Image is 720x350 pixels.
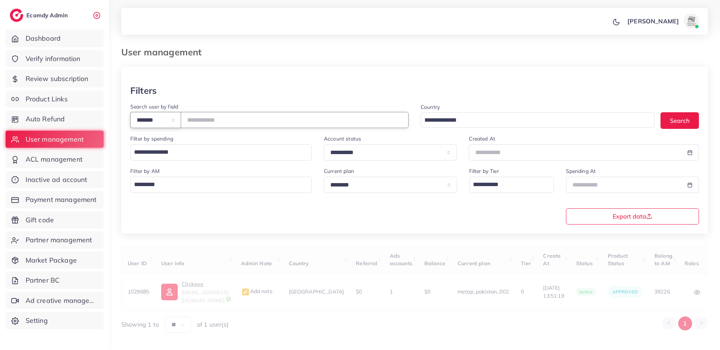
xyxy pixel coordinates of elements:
a: Review subscription [6,70,104,87]
span: Partner BC [26,275,60,285]
span: Setting [26,316,48,326]
span: Review subscription [26,74,88,84]
p: [PERSON_NAME] [627,17,679,26]
h3: Filters [130,85,157,96]
a: Gift code [6,211,104,229]
span: Partner management [26,235,92,245]
label: Spending At [566,167,596,175]
a: Auto Refund [6,110,104,128]
span: User management [26,134,84,144]
img: avatar [684,14,699,29]
label: Created At [469,135,495,142]
h3: User management [121,47,207,58]
span: ACL management [26,154,82,164]
label: Current plan [324,167,354,175]
span: Auto Refund [26,114,65,124]
a: User management [6,131,104,148]
label: Country [421,103,440,111]
span: Market Package [26,255,77,265]
div: Search for option [469,177,554,193]
span: Product Links [26,94,68,104]
input: Search for option [422,115,645,126]
a: Product Links [6,90,104,108]
div: Search for option [130,177,312,193]
span: Verify information [26,54,81,64]
div: Search for option [421,112,654,128]
button: Export data [566,208,699,225]
a: Market Package [6,252,104,269]
input: Search for option [131,146,302,159]
span: Gift code [26,215,54,225]
a: Partner management [6,231,104,249]
a: [PERSON_NAME]avatar [623,14,702,29]
a: Partner BC [6,272,104,289]
span: Dashboard [26,34,61,43]
label: Account status [324,135,361,142]
label: Filter by AM [130,167,160,175]
a: Payment management [6,191,104,208]
a: ACL management [6,151,104,168]
span: Payment management [26,195,97,205]
label: Filter by Tier [469,167,499,175]
span: Export data [613,213,652,219]
div: Search for option [130,144,312,160]
input: Search for option [470,178,544,191]
a: Verify information [6,50,104,67]
a: logoEcomdy Admin [10,9,70,22]
button: Search [661,112,699,128]
span: Inactive ad account [26,175,87,185]
input: Search for option [131,178,302,191]
label: Search user by field [130,103,178,110]
a: Ad creative management [6,292,104,309]
a: Setting [6,312,104,329]
h2: Ecomdy Admin [26,12,70,19]
span: Ad creative management [26,296,98,306]
img: logo [10,9,23,22]
a: Inactive ad account [6,171,104,188]
a: Dashboard [6,30,104,47]
label: Filter by spending [130,135,173,142]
